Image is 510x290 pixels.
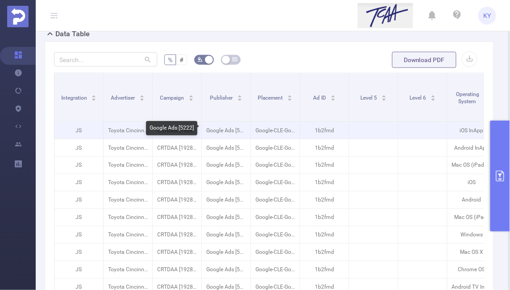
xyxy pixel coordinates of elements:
[54,209,103,226] p: JS
[61,95,88,101] span: Integration
[139,94,145,99] div: Sort
[188,94,194,99] div: Sort
[237,94,242,97] i: icon: caret-up
[189,94,194,97] i: icon: caret-up
[104,174,152,191] p: Toyota Cincinnati [4291]
[251,122,300,139] p: Google-CLE-GoogleDisplayNetwork-Pkg-300X250-CROSS-DEVICE [4222217]
[330,97,335,100] i: icon: caret-down
[54,157,103,174] p: JS
[104,139,152,156] p: Toyota Cincinnati [4291]
[104,244,152,261] p: Toyota Cincinnati [4291]
[197,57,203,62] i: icon: bg-colors
[202,157,251,174] p: Google Ads [5222]
[153,174,201,191] p: CRTDAA [192860]
[456,91,479,105] span: Operating System
[300,227,349,244] p: 1b2fmd
[381,94,387,99] div: Sort
[54,261,103,278] p: JS
[300,174,349,191] p: 1b2fmd
[180,56,184,63] span: #
[300,209,349,226] p: 1b2fmd
[232,57,238,62] i: icon: table
[140,94,145,97] i: icon: caret-up
[300,122,349,139] p: 1b2fmd
[287,94,293,99] div: Sort
[54,174,103,191] p: JS
[104,209,152,226] p: Toyota Cincinnati [4291]
[55,29,90,39] h2: Data Table
[431,94,435,97] i: icon: caret-up
[168,56,172,63] span: %
[153,139,201,156] p: CRTDAA [192860]
[237,94,242,99] div: Sort
[300,192,349,209] p: 1b2fmd
[202,261,251,278] p: Google Ads [5222]
[153,261,201,278] p: CRTDAA [192860]
[447,261,496,278] p: Chrome OS
[202,227,251,244] p: Google Ads [5222]
[104,192,152,209] p: Toyota Cincinnati [4291]
[54,244,103,261] p: JS
[111,95,137,101] span: Advertiser
[92,97,96,100] i: icon: caret-down
[202,122,251,139] p: Google Ads [5222]
[381,97,386,100] i: icon: caret-down
[300,244,349,261] p: 1b2fmd
[431,97,435,100] i: icon: caret-down
[153,209,201,226] p: CRTDAA [192860]
[54,227,103,244] p: JS
[381,94,386,97] i: icon: caret-up
[447,192,496,209] p: Android
[237,97,242,100] i: icon: caret-down
[251,157,300,174] p: Google-CLE-GoogleDisplayNetwork-Pkg-300X250-CROSS-DEVICE [4222217]
[251,244,300,261] p: Google-CLE-GoogleDisplayNetwork-Pkg-300X250-CROSS-DEVICE [4222217]
[153,227,201,244] p: CRTDAA [192860]
[54,192,103,209] p: JS
[447,209,496,226] p: Mac OS (iPad)
[153,192,201,209] p: CRTDAA [192860]
[54,52,157,67] input: Search...
[251,192,300,209] p: Google-CLE-GoogleDisplayNetwork-Pkg-300X250-CROSS-DEVICE [4222217]
[202,209,251,226] p: Google Ads [5222]
[160,95,186,101] span: Campaign
[431,94,436,99] div: Sort
[300,261,349,278] p: 1b2fmd
[104,261,152,278] p: Toyota Cincinnati [4291]
[484,7,491,25] span: KY
[447,244,496,261] p: Mac OS X
[251,227,300,244] p: Google-CLE-GoogleDisplayNetwork-Pkg-300X250-CROSS-DEVICE [4222217]
[202,192,251,209] p: Google Ads [5222]
[251,261,300,278] p: Google-CLE-GoogleDisplayNetwork-Pkg-300X250-CROSS-DEVICE [4222217]
[202,244,251,261] p: Google Ads [5222]
[92,94,96,97] i: icon: caret-up
[313,95,327,101] span: Ad ID
[146,121,197,135] div: Google Ads [5222]
[54,139,103,156] p: JS
[447,227,496,244] p: Windows
[251,209,300,226] p: Google-CLE-GoogleDisplayNetwork-Pkg-300X250-CROSS-DEVICE [4222217]
[210,95,234,101] span: Publisher
[251,174,300,191] p: Google-CLE-GoogleDisplayNetwork-Pkg-300X250-CROSS-DEVICE [4222217]
[251,139,300,156] p: Google-CLE-GoogleDisplayNetwork-Pkg-300X250-CROSS-DEVICE [4222217]
[447,139,496,156] p: Android InApp
[300,157,349,174] p: 1b2fmd
[300,139,349,156] p: 1b2fmd
[91,94,96,99] div: Sort
[392,52,456,68] button: Download PDF
[330,94,335,97] i: icon: caret-up
[140,97,145,100] i: icon: caret-down
[202,139,251,156] p: Google Ads [5222]
[410,95,427,101] span: Level 6
[288,97,293,100] i: icon: caret-down
[447,122,496,139] p: iOS InApp
[202,174,251,191] p: Google Ads [5222]
[153,244,201,261] p: CRTDAA [192860]
[104,122,152,139] p: Toyota Cincinnati [4291]
[258,95,284,101] span: Placement
[288,94,293,97] i: icon: caret-up
[104,157,152,174] p: Toyota Cincinnati [4291]
[104,227,152,244] p: Toyota Cincinnati [4291]
[330,94,336,99] div: Sort
[153,157,201,174] p: CRTDAA [192860]
[7,6,29,27] img: Protected Media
